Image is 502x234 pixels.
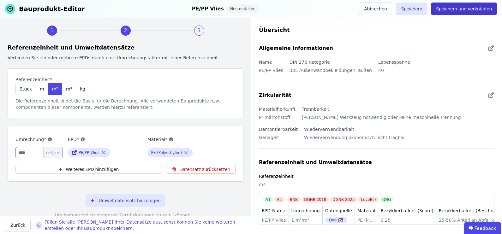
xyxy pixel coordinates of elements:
[358,197,378,202] div: Level(s)
[259,60,272,65] label: Name
[357,217,375,223] div: PE (Polyethylen)
[8,43,243,52] div: Referenzeinheit und Umweltdatensätze
[259,180,494,193] div: m²
[262,217,286,223] div: PE/PP Vlies
[287,197,300,202] div: BNB
[259,133,298,146] div: Genagelt
[325,217,348,223] div: Qng
[86,194,166,207] button: Umweltdatensatz hinzufügen
[226,4,259,13] div: Neu erstellen
[431,3,497,15] button: Speichern und verknüpfen
[259,174,294,179] label: Referenzeinheit
[43,147,63,158] span: m²/m²
[290,66,372,79] div: 335 Außenwandbekleidungen, außen
[167,165,236,174] button: Datensatz zurücksetzen
[290,60,330,65] label: DIN 276 Kategorie
[274,197,284,202] div: A2
[304,127,354,132] label: Wiederverwendbarkeit
[40,86,44,92] span: m
[259,127,298,132] label: Demontierbarkeit
[259,91,291,99] div: Zirkularität
[259,113,296,126] div: Primärrohstoff
[259,26,494,34] div: Übersicht
[381,208,433,214] div: Rezyklierbarkeit (Score)
[302,113,461,126] div: [PERSON_NAME] Werkzeug notwendig oder keine maschinelle Trennung
[20,86,32,92] span: Stück
[302,107,329,112] label: Trennbarkeit
[262,208,285,214] div: EPD-Name
[325,208,352,214] div: Datenquelle
[259,66,283,79] div: PE/PP Vlies
[357,208,375,214] div: Material
[291,208,320,214] div: Umrechnung
[47,26,57,36] div: 1
[291,217,320,223] div: 1 m²/m³
[378,60,410,65] label: Lebensspanne
[263,197,273,202] div: A1
[15,165,162,174] button: Weiteres EPD hinzufügen
[45,219,246,231] div: Füllen Sie alle [PERSON_NAME] Ihrer Datensätze aus, sonst können Sie keine weiteren erstellen ode...
[194,26,204,36] div: 3
[79,150,99,155] div: PE/PP Vlies
[147,136,222,143] label: Material*
[15,136,63,143] label: Umrechnung*
[151,150,182,155] div: PE (Polyethylen)
[19,4,85,13] div: Bauprodukt-Editor
[396,3,427,15] button: Speichern
[15,76,89,83] label: Referenzeinheit*
[80,86,85,92] span: kg
[378,66,410,79] div: 40
[259,159,372,166] div: Referenzeinheit und Umweltdatensätze
[380,197,394,202] div: QNG
[66,86,72,92] span: m³
[192,4,224,13] div: PE/PP Vlies
[5,219,31,231] button: Zurück
[259,107,296,112] label: Materialherkunft
[259,44,333,52] div: Allgemeine Informationen
[304,133,405,146] div: Wiederverwendung ökonomisch nicht tragbar
[381,217,433,223] div: 0.25
[330,197,357,202] div: DGNB 2023
[52,86,58,92] span: m²
[359,3,392,15] button: Abbrechen
[15,98,236,110] div: Die Referenzeinheit bildet die Basis für die Berechnung. Alle verwendeten Bauprodukte bzw. Kompon...
[8,55,243,61] div: Verbinden Sie ein oder mehrere EPDs durch eine Umrechnungsfaktor mit einer Referenzeinheit.
[302,197,329,202] div: DGNB 2018
[121,26,131,36] div: 2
